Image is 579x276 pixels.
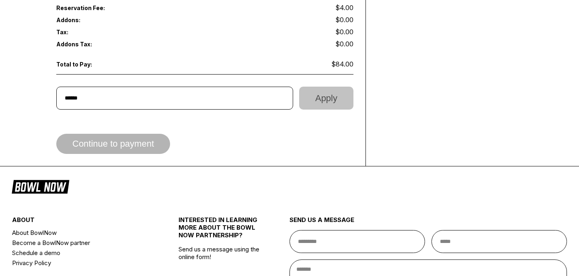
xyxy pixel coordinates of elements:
[12,228,151,238] a: About BowlNow
[56,41,116,48] span: Addons Tax:
[12,248,151,258] a: Schedule a demo
[289,216,567,230] div: send us a message
[56,17,116,23] span: Addons:
[12,258,151,268] a: Privacy Policy
[12,238,151,248] a: Become a BowlNow partner
[335,16,353,24] span: $0.00
[331,60,353,68] span: $84.00
[335,28,353,36] span: $0.00
[56,4,205,11] span: Reservation Fee:
[179,216,262,245] div: INTERESTED IN LEARNING MORE ABOUT THE BOWL NOW PARTNERSHIP?
[56,61,116,68] span: Total to Pay:
[299,87,353,110] button: Apply
[56,29,116,35] span: Tax:
[12,216,151,228] div: about
[335,40,353,48] span: $0.00
[335,4,353,12] span: $4.00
